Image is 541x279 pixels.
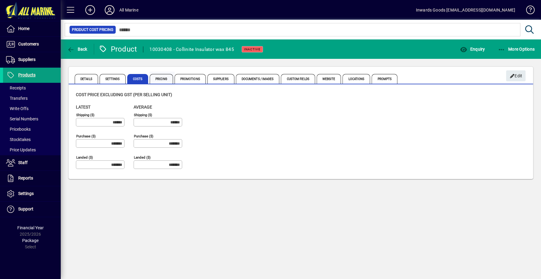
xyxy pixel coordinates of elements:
mat-label: Landed ($) [76,155,93,160]
span: Settings [18,191,34,196]
button: Profile [100,5,119,15]
a: Settings [3,186,61,201]
div: Product [99,44,137,54]
button: Back [66,44,89,55]
span: Staff [18,160,28,165]
mat-label: Shipping ($) [134,113,152,117]
a: Reports [3,171,61,186]
span: Inactive [244,47,260,51]
mat-label: Purchase ($) [76,134,96,138]
span: Receipts [6,86,26,90]
span: Suppliers [207,74,234,84]
div: All Marine [119,5,138,15]
a: Write Offs [3,103,61,114]
button: Enquiry [458,44,486,55]
span: Details [75,74,98,84]
span: Financial Year [17,225,44,230]
button: Add [80,5,100,15]
span: Stocktakes [6,137,31,142]
a: Serial Numbers [3,114,61,124]
span: Costs [127,74,148,84]
span: Pricebooks [6,127,31,132]
span: Customers [18,42,39,46]
button: More Options [496,44,536,55]
span: Price Updates [6,147,36,152]
div: Inwards Goods [EMAIL_ADDRESS][DOMAIN_NAME] [416,5,515,15]
span: Package [22,238,39,243]
span: Custom Fields [281,74,315,84]
span: Write Offs [6,106,29,111]
span: Documents / Images [236,74,280,84]
div: 10030408 - Collinite Insulator wax 845 [149,45,234,54]
a: Support [3,202,61,217]
mat-label: Landed ($) [134,155,151,160]
a: Suppliers [3,52,61,67]
span: Website [317,74,341,84]
span: Edit [509,71,522,81]
span: Locations [342,74,370,84]
a: Price Updates [3,145,61,155]
span: Back [67,47,87,52]
span: Prompts [372,74,397,84]
span: Home [18,26,29,31]
span: Cost price excluding GST (per selling unit) [76,92,172,97]
span: Average [134,105,152,109]
mat-label: Shipping ($) [76,113,94,117]
span: Products [18,72,36,77]
span: More Options [498,47,535,52]
app-page-header-button: Back [61,44,94,55]
span: Transfers [6,96,28,101]
span: Enquiry [460,47,485,52]
a: Stocktakes [3,134,61,145]
span: Suppliers [18,57,36,62]
a: Staff [3,155,61,170]
a: Knowledge Base [521,1,533,21]
a: Pricebooks [3,124,61,134]
span: Support [18,207,33,211]
span: Promotions [175,74,206,84]
button: Edit [506,70,526,81]
span: Reports [18,176,33,180]
a: Home [3,21,61,36]
span: Serial Numbers [6,116,38,121]
a: Receipts [3,83,61,93]
a: Customers [3,37,61,52]
span: Latest [76,105,90,109]
a: Transfers [3,93,61,103]
span: Settings [100,74,126,84]
span: Product Cost Pricing [72,27,113,33]
mat-label: Purchase ($) [134,134,153,138]
span: Pricing [150,74,173,84]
